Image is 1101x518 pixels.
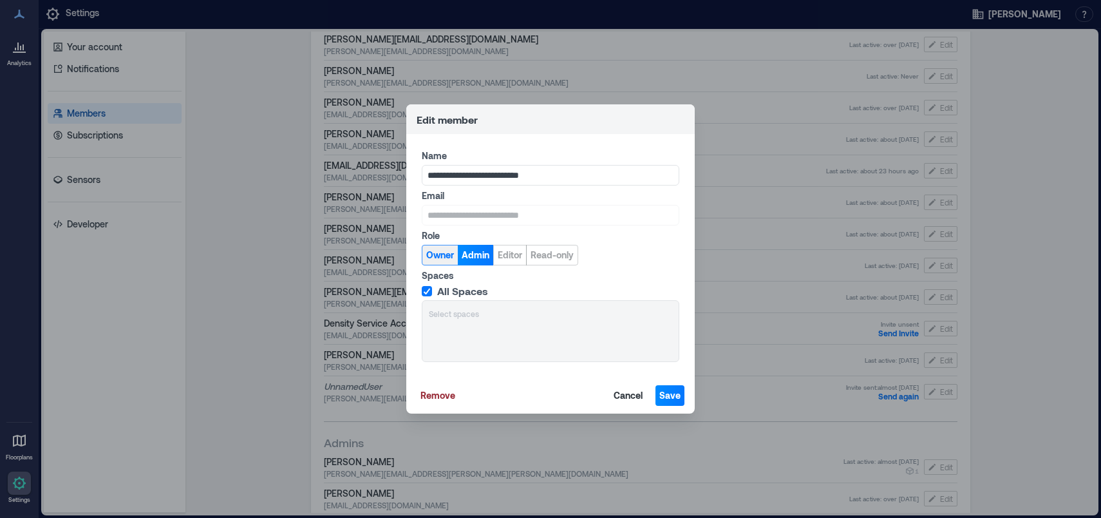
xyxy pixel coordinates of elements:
button: Owner [422,245,458,265]
span: Admin [462,249,489,262]
header: Edit member [406,104,695,134]
span: Editor [498,249,522,262]
span: Remove [420,389,455,402]
button: Editor [493,245,527,265]
span: Read-only [531,249,574,262]
label: Email [422,189,677,202]
label: Role [422,229,677,242]
button: Cancel [610,385,646,406]
button: Remove [417,385,459,406]
label: Spaces [422,269,677,282]
button: Save [655,385,684,406]
button: Read-only [526,245,578,265]
span: All Spaces [437,285,488,298]
label: Name [422,149,677,162]
button: Admin [458,245,493,265]
span: Cancel [614,389,643,402]
span: Owner [426,249,454,262]
span: Save [659,389,681,402]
